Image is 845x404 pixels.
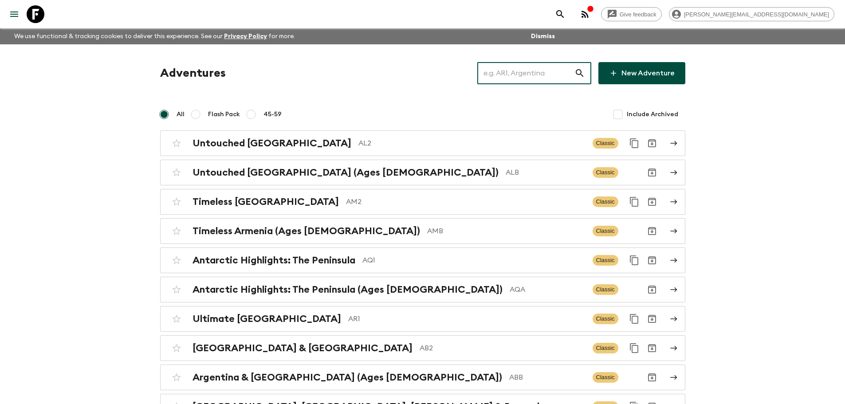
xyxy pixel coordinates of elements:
[669,7,834,21] div: [PERSON_NAME][EMAIL_ADDRESS][DOMAIN_NAME]
[643,339,661,357] button: Archive
[593,343,618,353] span: Classic
[598,62,685,84] a: New Adventure
[224,33,267,39] a: Privacy Policy
[625,193,643,211] button: Duplicate for 45-59
[601,7,662,21] a: Give feedback
[160,130,685,156] a: Untouched [GEOGRAPHIC_DATA]AL2ClassicDuplicate for 45-59Archive
[193,342,413,354] h2: [GEOGRAPHIC_DATA] & [GEOGRAPHIC_DATA]
[263,110,282,119] span: 45-59
[177,110,185,119] span: All
[160,306,685,332] a: Ultimate [GEOGRAPHIC_DATA]AR1ClassicDuplicate for 45-59Archive
[506,167,586,178] p: ALB
[643,222,661,240] button: Archive
[193,167,499,178] h2: Untouched [GEOGRAPHIC_DATA] (Ages [DEMOGRAPHIC_DATA])
[627,110,678,119] span: Include Archived
[193,313,341,325] h2: Ultimate [GEOGRAPHIC_DATA]
[643,369,661,386] button: Archive
[193,255,355,266] h2: Antarctic Highlights: The Peninsula
[5,5,23,23] button: menu
[160,335,685,361] a: [GEOGRAPHIC_DATA] & [GEOGRAPHIC_DATA]AB2ClassicDuplicate for 45-59Archive
[643,193,661,211] button: Archive
[11,28,299,44] p: We use functional & tracking cookies to deliver this experience. See our for more.
[551,5,569,23] button: search adventures
[193,284,503,295] h2: Antarctic Highlights: The Peninsula (Ages [DEMOGRAPHIC_DATA])
[348,314,586,324] p: AR1
[625,251,643,269] button: Duplicate for 45-59
[160,160,685,185] a: Untouched [GEOGRAPHIC_DATA] (Ages [DEMOGRAPHIC_DATA])ALBClassicArchive
[643,310,661,328] button: Archive
[510,284,586,295] p: AQA
[477,61,574,86] input: e.g. AR1, Argentina
[358,138,586,149] p: AL2
[615,11,661,18] span: Give feedback
[509,372,586,383] p: ABB
[625,134,643,152] button: Duplicate for 45-59
[160,189,685,215] a: Timeless [GEOGRAPHIC_DATA]AM2ClassicDuplicate for 45-59Archive
[625,339,643,357] button: Duplicate for 45-59
[643,251,661,269] button: Archive
[643,281,661,298] button: Archive
[593,284,618,295] span: Classic
[208,110,240,119] span: Flash Pack
[643,134,661,152] button: Archive
[160,277,685,302] a: Antarctic Highlights: The Peninsula (Ages [DEMOGRAPHIC_DATA])AQAClassicArchive
[160,218,685,244] a: Timeless Armenia (Ages [DEMOGRAPHIC_DATA])AMBClassicArchive
[625,310,643,328] button: Duplicate for 45-59
[593,372,618,383] span: Classic
[193,372,502,383] h2: Argentina & [GEOGRAPHIC_DATA] (Ages [DEMOGRAPHIC_DATA])
[420,343,586,353] p: AB2
[593,255,618,266] span: Classic
[593,196,618,207] span: Classic
[643,164,661,181] button: Archive
[593,138,618,149] span: Classic
[193,225,420,237] h2: Timeless Armenia (Ages [DEMOGRAPHIC_DATA])
[593,167,618,178] span: Classic
[193,137,351,149] h2: Untouched [GEOGRAPHIC_DATA]
[593,226,618,236] span: Classic
[593,314,618,324] span: Classic
[362,255,586,266] p: AQ1
[427,226,586,236] p: AMB
[679,11,834,18] span: [PERSON_NAME][EMAIL_ADDRESS][DOMAIN_NAME]
[346,196,586,207] p: AM2
[160,365,685,390] a: Argentina & [GEOGRAPHIC_DATA] (Ages [DEMOGRAPHIC_DATA])ABBClassicArchive
[160,64,226,82] h1: Adventures
[193,196,339,208] h2: Timeless [GEOGRAPHIC_DATA]
[160,247,685,273] a: Antarctic Highlights: The PeninsulaAQ1ClassicDuplicate for 45-59Archive
[529,30,557,43] button: Dismiss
